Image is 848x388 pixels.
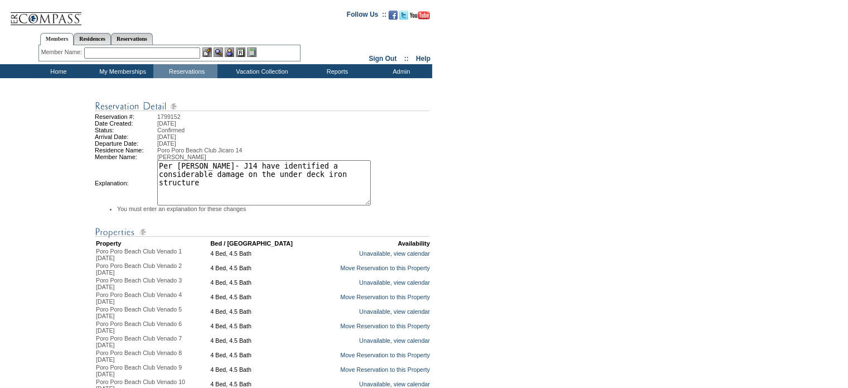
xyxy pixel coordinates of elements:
td: Property [96,240,209,247]
li: You must enter an explanation for these changes [117,205,431,212]
img: Impersonate [225,47,234,57]
span: [DATE] [96,313,115,319]
a: Move Reservation to this Property [340,294,430,300]
td: Home [25,64,89,78]
div: Poro Poro Beach Club Venado 6 [96,320,209,327]
div: Poro Poro Beach Club Venado 10 [96,379,209,385]
a: Subscribe to our YouTube Channel [410,14,430,21]
img: Follow us on Twitter [399,11,408,20]
img: Reservation Detail [95,99,429,113]
div: Poro Poro Beach Club Venado 4 [96,291,209,298]
div: Poro Poro Beach Club Venado 8 [96,349,209,356]
td: 4 Bed, 4.5 Bath [210,364,315,377]
span: [DATE] [96,356,115,363]
div: Poro Poro Beach Club Venado 9 [96,364,209,371]
td: Availability [316,240,430,247]
td: 4 Bed, 4.5 Bath [210,277,315,290]
span: :: [404,55,409,63]
a: Follow us on Twitter [399,14,408,21]
td: 4 Bed, 4.5 Bath [210,335,315,348]
td: Status: [95,127,157,133]
span: 1799152 [157,113,181,120]
td: 4 Bed, 4.5 Bath [210,306,315,319]
td: 4 Bed, 4.5 Bath [210,262,315,276]
a: Reservations [111,33,153,45]
span: [DATE] [96,371,115,377]
td: Date Created: [95,120,157,127]
img: b_edit.gif [202,47,212,57]
td: Follow Us :: [347,9,386,23]
span: [PERSON_NAME] [157,154,206,160]
td: Reservations [153,64,217,78]
span: [DATE] [157,140,176,147]
img: Become our fan on Facebook [389,11,398,20]
span: [DATE] [157,133,176,140]
td: My Memberships [89,64,153,78]
a: Members [40,33,74,45]
div: Poro Poro Beach Club Venado 5 [96,306,209,313]
a: Move Reservation to this Property [340,352,430,358]
a: Unavailable, view calendar [359,250,430,257]
a: Sign Out [369,55,396,63]
td: 4 Bed, 4.5 Bath [210,248,315,261]
span: Confirmed [157,127,185,133]
span: Poro Poro Beach Club Jicaro 14 [157,147,242,154]
img: View [214,47,223,57]
a: Move Reservation to this Property [340,265,430,271]
a: Move Reservation to this Property [340,366,430,373]
img: Reservation Detail [95,225,429,239]
td: Reservation #: [95,113,157,120]
img: b_calculator.gif [247,47,256,57]
div: Poro Poro Beach Club Venado 2 [96,262,209,269]
a: Help [416,55,430,63]
img: Compass Home [9,3,82,26]
img: Reservations [236,47,245,57]
div: Poro Poro Beach Club Venado 1 [96,248,209,255]
a: Unavailable, view calendar [359,279,430,286]
a: Unavailable, view calendar [359,381,430,387]
span: [DATE] [157,120,176,127]
span: [DATE] [96,327,115,334]
div: Member Name: [41,47,84,57]
td: Reports [304,64,368,78]
span: [DATE] [96,284,115,290]
td: Vacation Collection [217,64,304,78]
a: Move Reservation to this Property [340,323,430,329]
td: Explanation: [95,160,157,205]
td: Departure Date: [95,140,157,147]
img: Subscribe to our YouTube Channel [410,11,430,20]
td: Bed / [GEOGRAPHIC_DATA] [210,240,315,247]
td: Arrival Date: [95,133,157,140]
td: Admin [368,64,432,78]
span: [DATE] [96,255,115,261]
td: 4 Bed, 4.5 Bath [210,291,315,305]
a: Unavailable, view calendar [359,337,430,344]
td: Member Name: [95,154,157,160]
td: 4 Bed, 4.5 Bath [210,349,315,363]
a: Become our fan on Facebook [389,14,398,21]
td: Residence Name: [95,147,157,154]
a: Unavailable, view calendar [359,308,430,315]
div: Poro Poro Beach Club Venado 7 [96,335,209,342]
span: [DATE] [96,342,115,348]
span: [DATE] [96,269,115,276]
a: Residences [74,33,111,45]
span: [DATE] [96,298,115,305]
td: 4 Bed, 4.5 Bath [210,320,315,334]
div: Poro Poro Beach Club Venado 3 [96,277,209,284]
